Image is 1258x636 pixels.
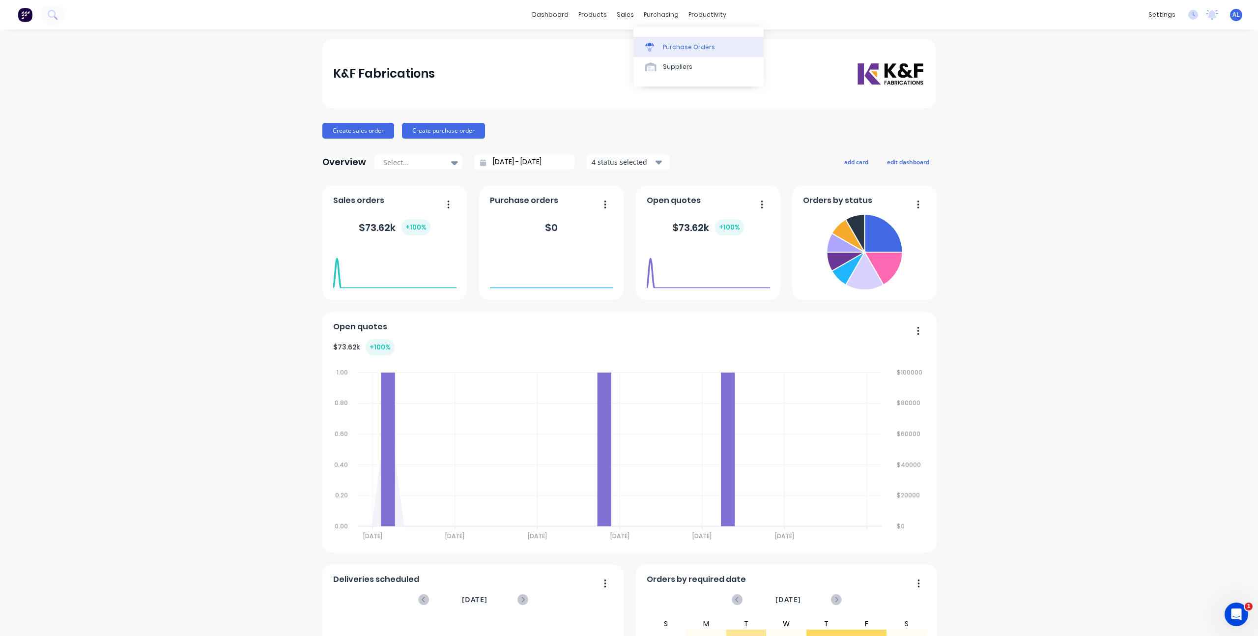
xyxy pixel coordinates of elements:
[402,123,485,139] button: Create purchase order
[897,368,923,376] tspan: $100000
[686,618,726,630] div: M
[846,618,886,630] div: F
[592,157,654,167] div: 4 status selected
[366,339,395,355] div: + 100 %
[633,37,764,57] a: Purchase Orders
[693,532,712,540] tspan: [DATE]
[545,220,558,235] div: $ 0
[490,195,558,206] span: Purchase orders
[333,321,387,333] span: Open quotes
[573,7,612,22] div: products
[897,461,921,469] tspan: $40000
[333,195,384,206] span: Sales orders
[359,219,430,235] div: $ 73.62k
[527,7,573,22] a: dashboard
[335,491,348,499] tspan: 0.20
[726,618,767,630] div: T
[1245,603,1253,610] span: 1
[647,195,701,206] span: Open quotes
[672,219,744,235] div: $ 73.62k
[586,155,670,170] button: 4 status selected
[18,7,32,22] img: Factory
[363,532,382,540] tspan: [DATE]
[335,399,348,407] tspan: 0.80
[775,594,801,605] span: [DATE]
[715,219,744,235] div: + 100 %
[856,62,925,86] img: K&F Fabrications
[775,532,795,540] tspan: [DATE]
[1144,7,1180,22] div: settings
[803,195,872,206] span: Orders by status
[333,64,435,84] div: K&F Fabrications
[886,618,927,630] div: S
[766,618,806,630] div: W
[684,7,731,22] div: productivity
[897,399,921,407] tspan: $80000
[897,522,905,530] tspan: $0
[663,43,715,52] div: Purchase Orders
[806,618,847,630] div: T
[333,574,419,585] span: Deliveries scheduled
[838,155,875,168] button: add card
[646,618,686,630] div: S
[335,430,348,438] tspan: 0.60
[528,532,547,540] tspan: [DATE]
[1232,10,1240,19] span: AL
[610,532,629,540] tspan: [DATE]
[639,7,684,22] div: purchasing
[647,574,746,585] span: Orders by required date
[462,594,487,605] span: [DATE]
[1225,603,1248,626] iframe: Intercom live chat
[897,430,921,438] tspan: $60000
[322,152,366,172] div: Overview
[897,491,920,499] tspan: $20000
[322,123,394,139] button: Create sales order
[335,522,348,530] tspan: 0.00
[334,461,348,469] tspan: 0.40
[881,155,936,168] button: edit dashboard
[401,219,430,235] div: + 100 %
[663,62,692,71] div: Suppliers
[333,339,395,355] div: $ 73.62k
[445,532,464,540] tspan: [DATE]
[633,57,764,77] a: Suppliers
[337,368,348,376] tspan: 1.00
[612,7,639,22] div: sales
